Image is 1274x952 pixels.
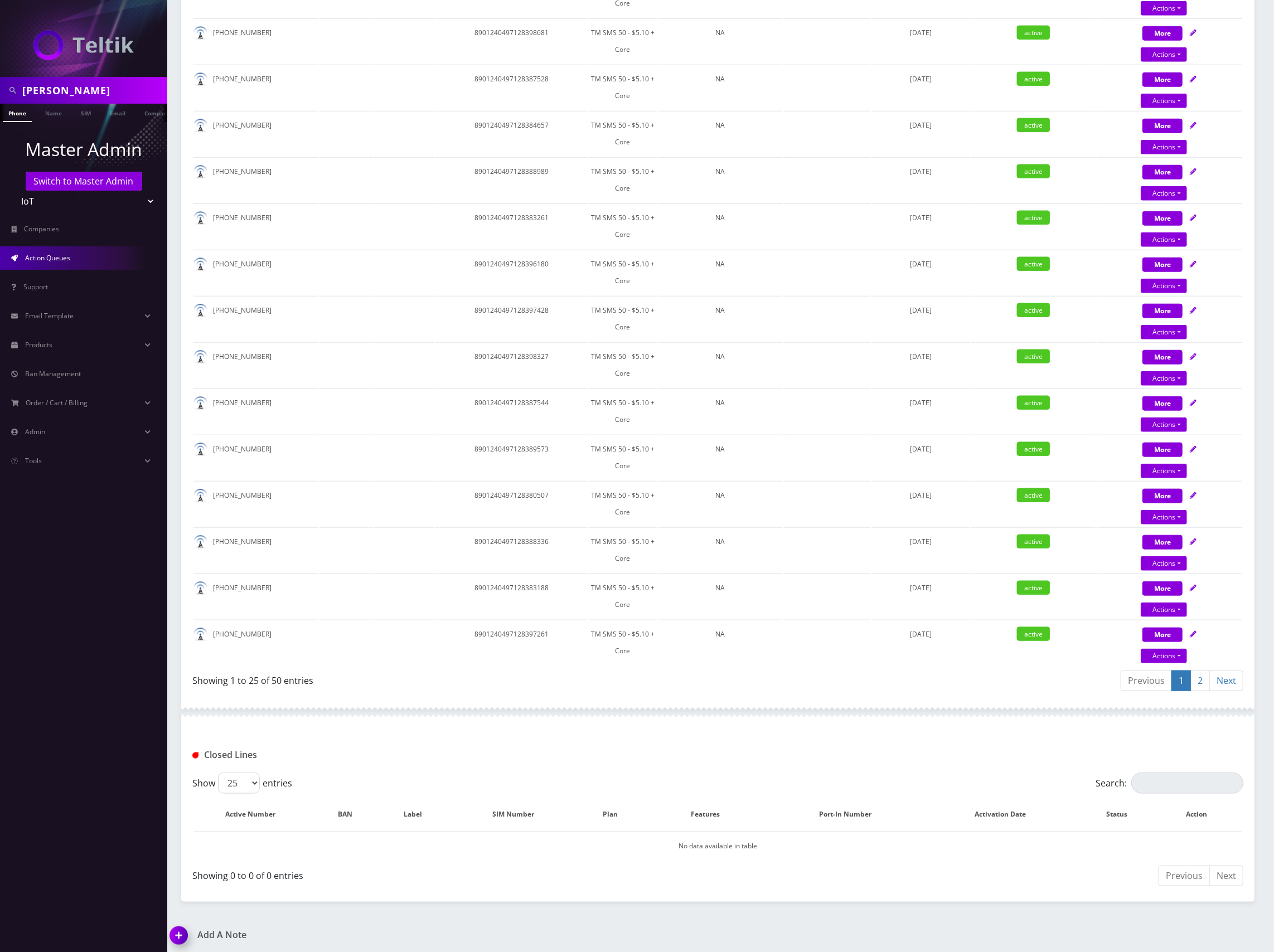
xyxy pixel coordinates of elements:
span: Tools [25,456,42,465]
img: default.png [193,211,207,225]
span: [DATE] [910,398,932,407]
span: Email Template [25,311,74,320]
button: More [1142,26,1183,41]
td: NA [658,527,783,572]
button: More [1142,211,1183,226]
img: default.png [193,119,207,133]
span: Admin [25,427,45,436]
img: default.png [193,258,207,271]
span: [DATE] [910,213,932,222]
a: Actions [1141,417,1187,432]
span: active [1017,396,1050,410]
td: [PHONE_NUMBER] [193,65,318,110]
a: Actions [1141,603,1187,617]
span: active [1017,581,1050,595]
td: NA [658,250,783,295]
td: NA [658,296,783,341]
a: Add A Note [170,930,710,940]
td: [PHONE_NUMBER] [193,574,318,619]
span: [DATE] [910,305,932,315]
td: 8901240497128397428 [435,296,587,341]
span: Companies [25,224,60,234]
td: 8901240497128388989 [435,157,587,202]
label: Search: [1096,773,1243,794]
td: NA [658,203,783,249]
img: default.png [193,628,207,642]
td: TM SMS 50 - $5.10 + Core [589,388,657,434]
a: 2 [1190,671,1210,691]
span: active [1017,26,1050,40]
a: Company [139,104,176,121]
img: IoT [33,30,134,60]
img: default.png [193,165,207,179]
a: Email [104,104,131,121]
img: default.png [193,26,207,40]
td: TM SMS 50 - $5.10 + Core [589,111,657,156]
a: 1 [1171,671,1191,691]
td: [PHONE_NUMBER] [193,620,318,665]
td: [PHONE_NUMBER] [193,18,318,64]
th: Features: activate to sort column ascending [648,798,773,830]
span: active [1017,211,1050,225]
span: active [1017,164,1050,178]
td: 8901240497128398681 [435,18,587,64]
td: 8901240497128396180 [435,250,587,295]
span: active [1017,442,1050,456]
a: Phone [3,104,32,122]
a: Actions [1141,556,1187,571]
span: [DATE] [910,28,932,37]
td: 8901240497128383188 [435,574,587,619]
button: More [1142,304,1183,318]
td: 8901240497128384657 [435,111,587,156]
td: TM SMS 50 - $5.10 + Core [589,296,657,341]
td: NA [658,435,783,480]
th: Activation Date: activate to sort column ascending [929,798,1082,830]
img: default.png [193,489,207,503]
th: Label: activate to sort column ascending [383,798,454,830]
td: TM SMS 50 - $5.10 + Core [589,481,657,526]
div: Showing 0 to 0 of 0 entries [192,864,710,882]
img: default.png [193,350,207,364]
td: TM SMS 50 - $5.10 + Core [589,18,657,64]
span: [DATE] [910,74,932,84]
td: [PHONE_NUMBER] [193,481,318,526]
img: default.png [193,443,207,456]
td: 8901240497128380507 [435,481,587,526]
td: NA [658,65,783,110]
td: No data available in table [193,832,1242,860]
img: default.png [193,72,207,86]
span: Products [25,340,52,349]
th: Active Number: activate to sort column descending [193,798,318,830]
span: active [1017,118,1050,132]
button: More [1142,535,1183,550]
a: Switch to Master Admin [26,172,142,191]
label: Show entries [192,773,292,794]
td: NA [658,342,783,387]
a: Actions [1141,510,1187,524]
button: More [1142,165,1183,179]
span: Order / Cart / Billing [26,398,88,407]
td: TM SMS 50 - $5.10 + Core [589,157,657,202]
span: [DATE] [910,259,932,269]
span: [DATE] [910,444,932,454]
span: [DATE] [910,352,932,361]
span: [DATE] [910,490,932,500]
button: More [1142,489,1183,503]
a: Actions [1141,1,1187,16]
button: More [1142,258,1183,272]
input: Search: [1131,773,1243,794]
td: [PHONE_NUMBER] [193,296,318,341]
img: default.png [193,535,207,549]
td: 8901240497128397261 [435,620,587,665]
span: Ban Management [25,369,81,378]
span: active [1017,257,1050,271]
td: TM SMS 50 - $5.10 + Core [589,620,657,665]
span: active [1017,349,1050,363]
img: default.png [193,396,207,410]
td: 8901240497128398327 [435,342,587,387]
td: 8901240497128388336 [435,527,587,572]
a: Actions [1141,140,1187,154]
a: Actions [1141,186,1187,201]
img: default.png [193,581,207,595]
